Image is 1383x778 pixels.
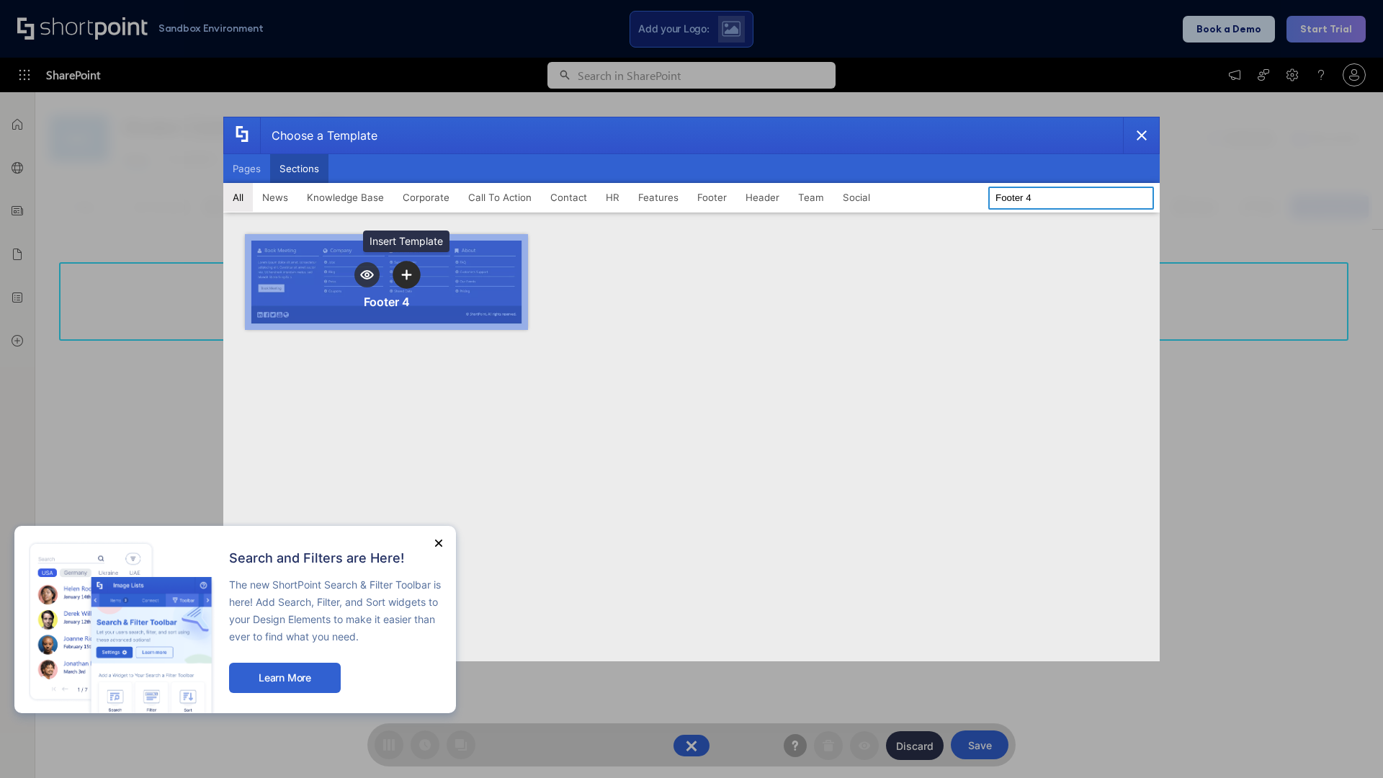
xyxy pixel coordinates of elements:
[789,183,833,212] button: Team
[688,183,736,212] button: Footer
[629,183,688,212] button: Features
[270,154,328,183] button: Sections
[988,187,1154,210] input: Search
[297,183,393,212] button: Knowledge Base
[393,183,459,212] button: Corporate
[364,295,410,309] div: Footer 4
[459,183,541,212] button: Call To Action
[253,183,297,212] button: News
[541,183,596,212] button: Contact
[1311,709,1383,778] iframe: Chat Widget
[223,117,1160,661] div: template selector
[736,183,789,212] button: Header
[223,183,253,212] button: All
[229,576,442,645] p: The new ShortPoint Search & Filter Toolbar is here! Add Search, Filter, and Sort widgets to your ...
[223,154,270,183] button: Pages
[229,663,341,693] button: Learn More
[229,551,442,565] h2: Search and Filters are Here!
[833,183,880,212] button: Social
[260,117,377,153] div: Choose a Template
[596,183,629,212] button: HR
[29,540,215,713] img: new feature image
